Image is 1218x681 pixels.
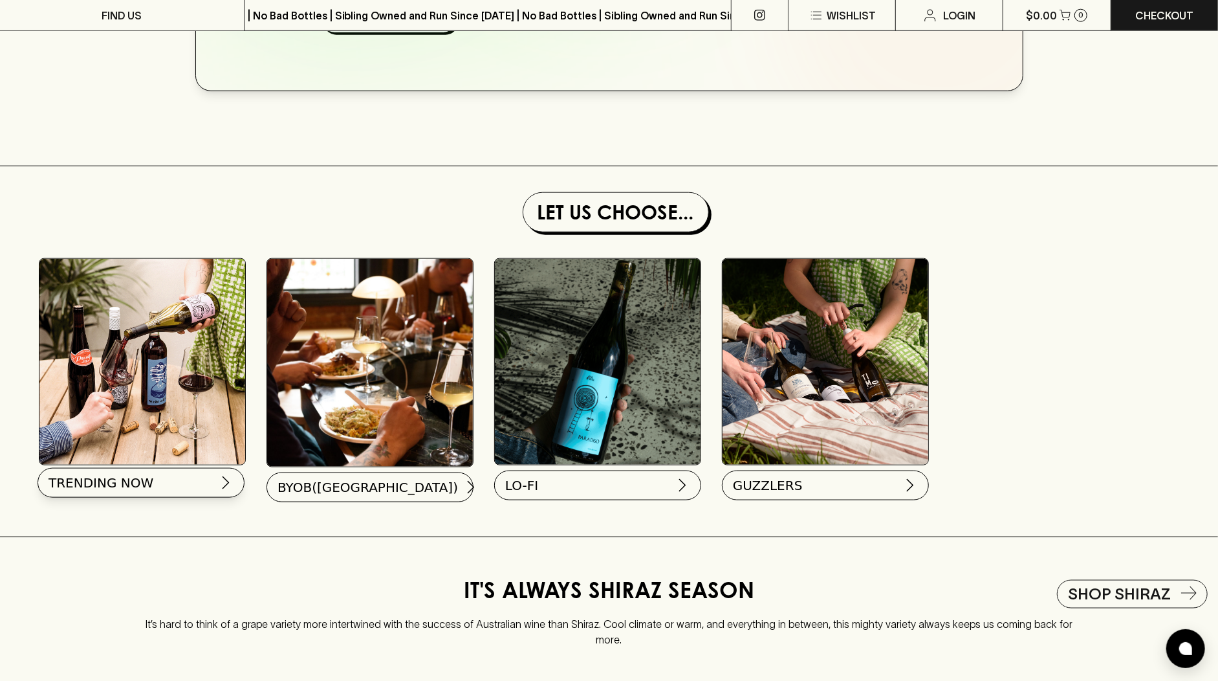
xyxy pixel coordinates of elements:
img: Best Sellers [39,259,245,465]
p: FIND US [102,8,142,23]
p: Checkout [1135,8,1193,23]
span: BYOB([GEOGRAPHIC_DATA]) [277,478,458,497]
span: GUZZLERS [733,476,803,495]
p: 0 [1078,12,1083,19]
img: chevron-right.svg [675,478,690,493]
span: LO-FI [505,476,538,495]
button: LO-FI [494,471,701,500]
h4: IT'S ALWAYS SHIRAZ SEASON [464,580,754,607]
button: BYOB([GEOGRAPHIC_DATA]) [266,473,473,502]
img: bubble-icon [1179,642,1192,655]
p: $0.00 [1026,8,1057,23]
img: chevron-right.svg [218,475,234,491]
a: Shop Shiraz [1057,580,1208,608]
button: TRENDING NOW [38,468,245,498]
h5: Shop Shiraz [1068,584,1171,605]
img: PACKS [723,259,928,465]
span: TRENDING NOW [49,474,153,492]
img: chevron-right.svg [902,478,918,493]
p: Wishlist [827,8,876,23]
h1: Let Us Choose... [528,198,703,227]
button: GUZZLERS [722,471,929,500]
img: lofi_7376686939.gif [495,259,701,465]
p: Login [943,8,975,23]
img: BYOB(angers) [267,259,473,467]
img: chevron-right.svg [463,480,479,495]
p: It’s hard to think of a grape variety more intertwined with the success of Australian wine than S... [144,607,1075,647]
